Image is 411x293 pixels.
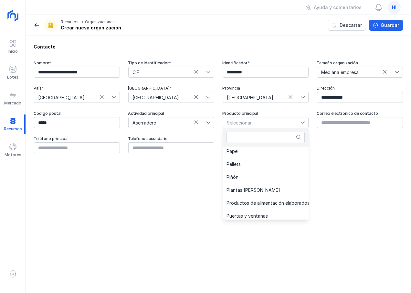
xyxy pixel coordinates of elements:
div: Provincia [222,86,309,91]
div: [GEOGRAPHIC_DATA] [128,86,215,91]
span: hi [392,4,396,11]
div: Contacto [34,44,403,50]
div: Tamaño organización [317,60,403,66]
button: Guardar [369,20,403,31]
span: Puertas y ventanas [227,214,268,218]
span: Productos de alimentación elaborados cón setas o trufas [227,201,351,205]
li: Puertas y ventanas [223,210,354,222]
button: Descartar [328,20,366,31]
li: Papel [223,145,354,158]
div: Motores [5,152,21,157]
li: Pellets [223,158,354,171]
span: Aserradero [129,117,206,128]
span: Seleccionar [223,117,300,128]
div: Organizaciones [85,19,115,25]
div: Recursos [61,19,79,25]
div: Ayuda y comentarios [314,4,362,11]
div: Crear nueva organización [61,25,121,31]
div: Inicio [8,49,18,54]
button: Ayuda y comentarios [302,2,366,13]
div: Teléfono secundario [128,136,215,141]
div: Actividad principal [128,111,215,116]
span: Pellets [227,162,241,167]
div: Nombre [34,60,120,66]
span: Plantas [PERSON_NAME] [227,188,280,192]
div: Dirección [317,86,403,91]
span: CIF [129,67,206,77]
div: Tipo de identificador [128,60,215,66]
span: Piñón [227,175,238,179]
div: Descartar [340,22,362,28]
span: Mediana empresa [317,67,395,77]
div: Lotes [7,75,18,80]
div: Producto principal [222,111,309,116]
div: Correo electrónico de contacto [317,111,403,116]
li: Productos de alimentación elaborados cón setas o trufas [223,197,354,210]
span: Papel [227,149,238,154]
span: Castilla y León [129,92,206,103]
div: Mercado [4,101,21,106]
div: Teléfono principal [34,136,120,141]
li: Plantas de vivero [223,184,354,197]
span: España [34,92,112,103]
div: Identificador [222,60,309,66]
span: Burgos [223,92,300,103]
div: Guardar [381,22,399,28]
li: Piñón [223,171,354,184]
div: País [34,86,120,91]
img: logoRight.svg [5,7,21,24]
div: Código postal [34,111,120,116]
